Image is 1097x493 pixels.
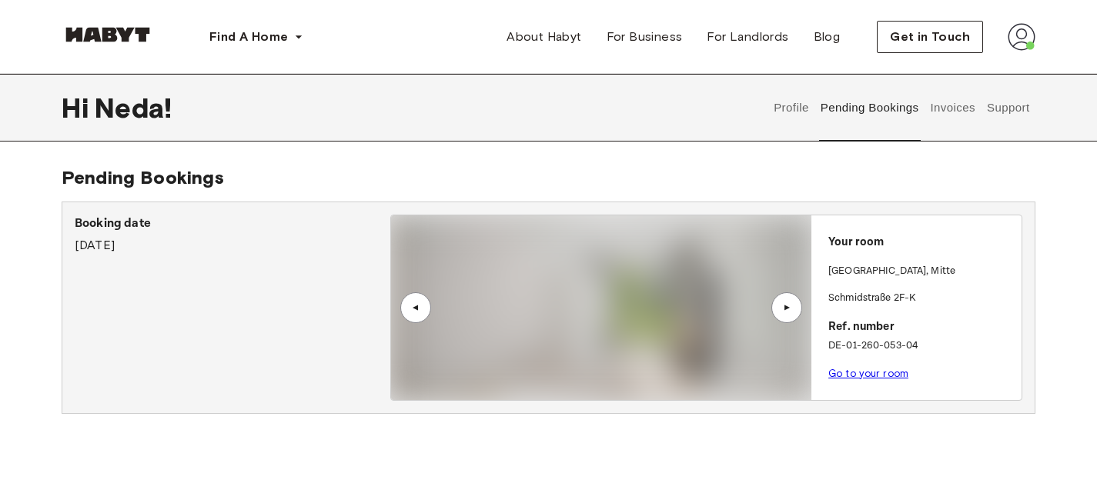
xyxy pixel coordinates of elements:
span: Blog [814,28,841,46]
p: [GEOGRAPHIC_DATA] , Mitte [828,264,955,279]
p: Schmidstraße 2F-K [828,291,1015,306]
a: Blog [801,22,853,52]
p: Your room [828,234,1015,251]
div: [DATE] [75,215,390,255]
span: Hi [62,92,95,124]
button: Support [985,74,1032,142]
span: Pending Bookings [62,166,224,188]
button: Pending Bookings [818,74,921,142]
span: For Business [607,28,683,46]
span: Neda ! [95,92,172,124]
button: Get in Touch [877,21,983,53]
a: About Habyt [494,22,594,52]
a: Go to your room [828,368,908,379]
p: DE-01-260-053-04 [828,338,1015,354]
span: Find A Home [209,28,288,46]
span: About Habyt [507,28,581,46]
span: Get in Touch [890,28,970,46]
img: avatar [1008,23,1035,51]
a: For Business [594,22,695,52]
img: Image of the room [391,215,811,400]
button: Find A Home [197,22,316,52]
p: Booking date [75,215,390,233]
div: ▲ [408,303,423,312]
span: For Landlords [707,28,788,46]
p: Ref. number [828,318,1015,336]
button: Profile [772,74,811,142]
button: Invoices [928,74,977,142]
div: user profile tabs [768,74,1035,142]
a: For Landlords [694,22,801,52]
img: Habyt [62,27,154,42]
div: ▲ [779,303,794,312]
